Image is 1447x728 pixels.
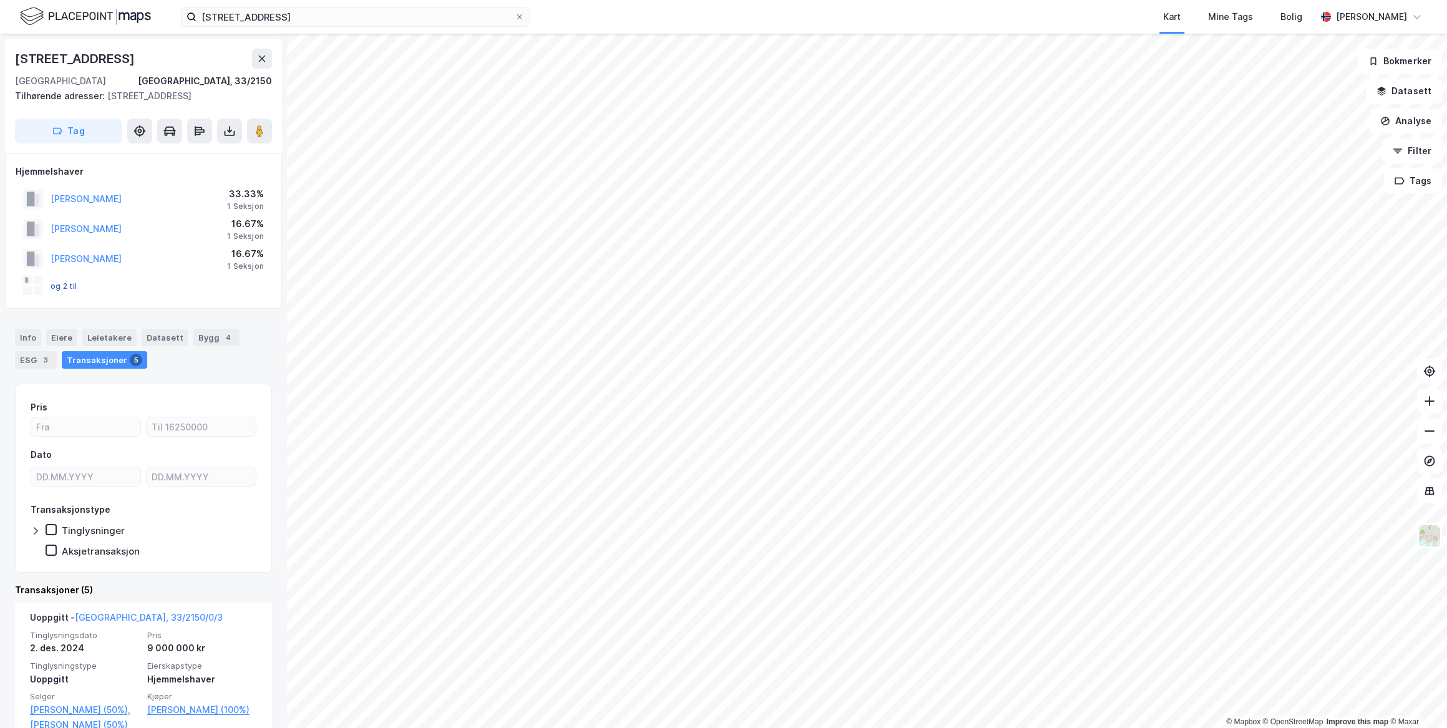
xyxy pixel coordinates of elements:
[1208,9,1253,24] div: Mine Tags
[16,164,271,179] div: Hjemmelshaver
[147,691,257,702] span: Kjøper
[15,89,262,104] div: [STREET_ADDRESS]
[147,661,257,671] span: Eierskapstype
[147,630,257,641] span: Pris
[1370,109,1442,133] button: Analyse
[196,7,515,26] input: Søk på adresse, matrikkel, gårdeiere, leietakere eller personer
[147,702,257,717] a: [PERSON_NAME] (100%)
[75,612,223,623] a: [GEOGRAPHIC_DATA], 33/2150/0/3
[1327,717,1388,726] a: Improve this map
[227,187,264,201] div: 33.33%
[227,261,264,271] div: 1 Seksjon
[142,329,188,346] div: Datasett
[30,672,140,687] div: Uoppgitt
[193,329,240,346] div: Bygg
[62,545,140,557] div: Aksjetransaksjon
[31,467,140,486] input: DD.MM.YYYY
[30,691,140,702] span: Selger
[15,351,57,369] div: ESG
[15,329,41,346] div: Info
[1384,168,1442,193] button: Tags
[147,417,256,436] input: Til 16250000
[30,702,140,717] a: [PERSON_NAME] (50%),
[31,502,110,517] div: Transaksjonstype
[1382,138,1442,163] button: Filter
[227,216,264,231] div: 16.67%
[147,467,256,486] input: DD.MM.YYYY
[30,630,140,641] span: Tinglysningsdato
[1385,668,1447,728] iframe: Chat Widget
[30,661,140,671] span: Tinglysningstype
[222,331,235,344] div: 4
[1366,79,1442,104] button: Datasett
[227,246,264,261] div: 16.67%
[1226,717,1261,726] a: Mapbox
[227,231,264,241] div: 1 Seksjon
[147,641,257,656] div: 9 000 000 kr
[1263,717,1324,726] a: OpenStreetMap
[62,351,147,369] div: Transaksjoner
[31,447,52,462] div: Dato
[15,583,272,598] div: Transaksjoner (5)
[1336,9,1407,24] div: [PERSON_NAME]
[15,74,106,89] div: [GEOGRAPHIC_DATA]
[138,74,272,89] div: [GEOGRAPHIC_DATA], 33/2150
[31,417,140,436] input: Fra
[1418,524,1441,548] img: Z
[39,354,52,366] div: 3
[1358,49,1442,74] button: Bokmerker
[30,641,140,656] div: 2. des. 2024
[82,329,137,346] div: Leietakere
[15,90,107,101] span: Tilhørende adresser:
[20,6,151,27] img: logo.f888ab2527a4732fd821a326f86c7f29.svg
[1163,9,1181,24] div: Kart
[15,119,122,143] button: Tag
[130,354,142,366] div: 5
[62,525,125,536] div: Tinglysninger
[147,672,257,687] div: Hjemmelshaver
[30,610,223,630] div: Uoppgitt -
[15,49,137,69] div: [STREET_ADDRESS]
[31,400,47,415] div: Pris
[1385,668,1447,728] div: Kontrollprogram for chat
[227,201,264,211] div: 1 Seksjon
[1280,9,1302,24] div: Bolig
[46,329,77,346] div: Eiere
